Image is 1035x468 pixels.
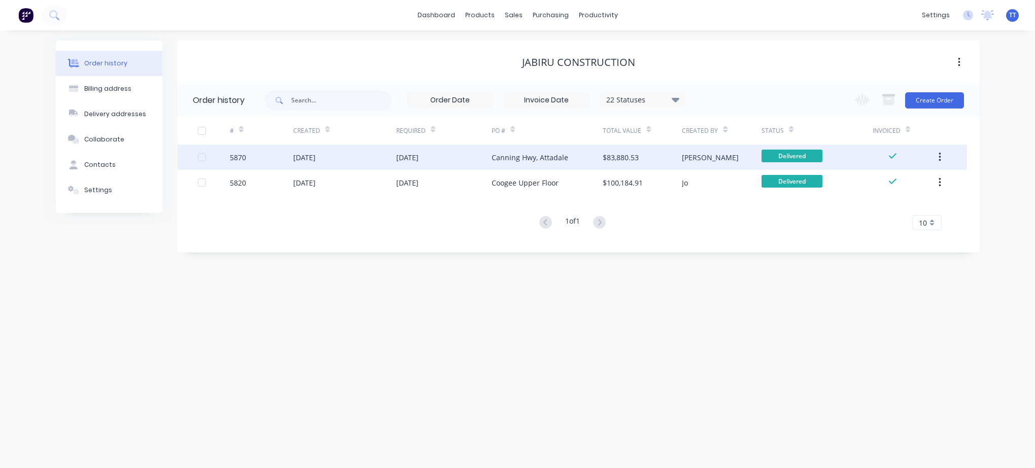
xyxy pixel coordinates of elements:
div: 22 Statuses [600,94,685,105]
div: $83,880.53 [603,152,639,163]
div: settings [917,8,955,23]
div: Created By [682,126,718,135]
input: Search... [291,90,392,111]
input: Invoice Date [504,93,589,108]
div: Invoiced [873,126,901,135]
div: Status [762,117,873,145]
div: products [460,8,500,23]
span: Delivered [762,175,822,188]
div: PO # [492,126,505,135]
div: purchasing [528,8,574,23]
div: $100,184.91 [603,177,643,188]
button: Billing address [56,76,162,101]
div: [DATE] [396,152,419,163]
div: Collaborate [84,135,124,144]
div: Total Value [603,126,641,135]
div: [DATE] [396,177,419,188]
div: 5870 [230,152,246,163]
div: Status [762,126,784,135]
div: 5820 [230,177,246,188]
div: Required [396,126,426,135]
div: productivity [574,8,623,23]
div: Required [396,117,492,145]
div: Delivery addresses [84,110,146,119]
span: 10 [919,218,927,228]
button: Collaborate [56,127,162,152]
span: TT [1009,11,1016,20]
button: Create Order [905,92,964,109]
div: Created [293,117,396,145]
div: 1 of 1 [565,215,580,230]
span: Delivered [762,150,822,162]
div: Order history [84,59,127,68]
div: Jo [682,177,688,188]
button: Order history [56,51,162,76]
div: [PERSON_NAME] [682,152,739,163]
div: Invoiced [873,117,936,145]
img: Factory [18,8,33,23]
button: Contacts [56,152,162,177]
div: Created By [682,117,761,145]
input: Order Date [407,93,493,108]
div: [DATE] [293,177,316,188]
div: Coogee Upper Floor [492,177,559,188]
div: sales [500,8,528,23]
div: Total Value [603,117,682,145]
div: Order history [193,94,245,106]
div: # [230,126,234,135]
div: Settings [84,186,112,195]
div: # [230,117,293,145]
button: Settings [56,177,162,203]
a: dashboard [412,8,460,23]
div: Contacts [84,160,116,169]
div: Jabiru Construction [522,56,635,68]
div: [DATE] [293,152,316,163]
div: Canning Hwy, Attadale [492,152,568,163]
button: Delivery addresses [56,101,162,127]
div: PO # [492,117,603,145]
div: Created [293,126,320,135]
div: Billing address [84,84,131,93]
